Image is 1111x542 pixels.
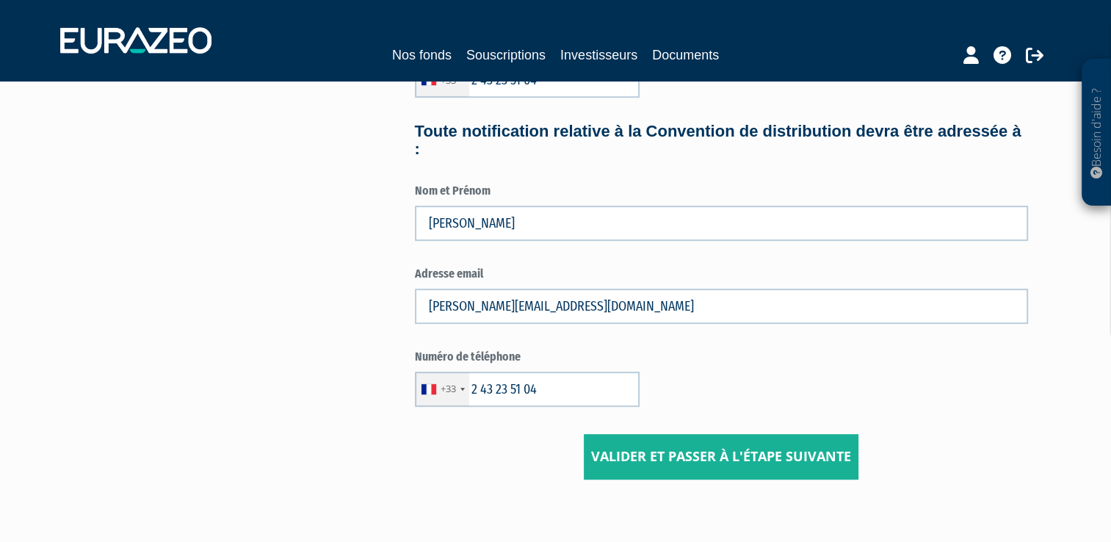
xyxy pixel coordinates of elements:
[1088,67,1105,199] p: Besoin d'aide ?
[441,382,456,396] div: +33
[560,45,637,65] a: Investisseurs
[415,123,1028,158] h4: Toute notification relative à la Convention de distribution devra être adressée à :
[416,372,469,406] div: France: +33
[60,27,211,54] img: 1732889491-logotype_eurazeo_blanc_rvb.png
[415,372,640,407] input: 6 12 34 56 78
[392,45,452,65] a: Nos fonds
[466,45,546,65] a: Souscriptions
[584,434,858,480] input: Valider et passer à l'étape suivante
[652,45,719,65] a: Documents
[415,183,1028,200] label: Nom et Prénom
[415,349,1028,366] label: Numéro de téléphone
[415,266,1028,283] label: Adresse email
